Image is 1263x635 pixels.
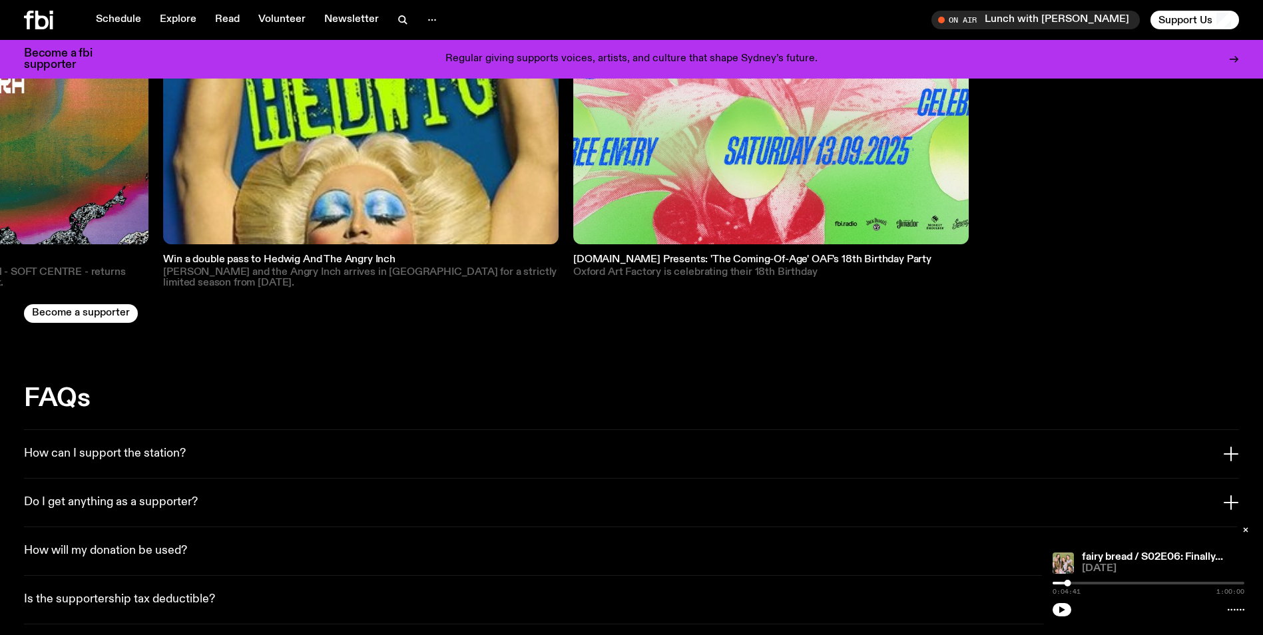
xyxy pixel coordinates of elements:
[24,387,1239,411] h2: FAQs
[573,268,969,278] p: Oxford Art Factory is celebrating their 18th Birthday
[1082,564,1244,574] span: [DATE]
[24,544,187,558] h3: How will my donation be used?
[152,11,204,29] a: Explore
[1082,552,1223,562] a: fairy bread / S02E06: Finally...
[24,592,215,607] h3: Is the supportership tax deductible?
[24,527,1239,575] button: How will my donation be used?
[250,11,314,29] a: Volunteer
[88,11,149,29] a: Schedule
[1150,11,1239,29] button: Support Us
[24,430,1239,478] button: How can I support the station?
[931,11,1140,29] button: On AirLunch with [PERSON_NAME]
[24,48,109,71] h3: Become a fbi supporter
[207,11,248,29] a: Read
[573,255,969,265] h3: [DOMAIN_NAME] Presents: 'The Coming-Of-Age' OAF's 18th Birthday Party
[1158,14,1212,26] span: Support Us
[163,255,559,265] h3: Win a double pass to Hedwig And The Angry Inch
[24,495,198,510] h3: Do I get anything as a supporter?
[24,479,1239,527] button: Do I get anything as a supporter?
[24,304,138,323] button: Become a supporter
[1053,552,1074,574] img: A picture of six girls (the members of girl group PURPLE KISS) sitting on grass. Jim's face has b...
[24,447,186,461] h3: How can I support the station?
[1216,588,1244,595] span: 1:00:00
[316,11,387,29] a: Newsletter
[24,576,1239,624] button: Is the supportership tax deductible?
[163,268,559,288] p: [PERSON_NAME] and the Angry Inch arrives in [GEOGRAPHIC_DATA] for a strictly limited season from ...
[445,53,818,65] p: Regular giving supports voices, artists, and culture that shape Sydney’s future.
[1053,588,1081,595] span: 0:04:41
